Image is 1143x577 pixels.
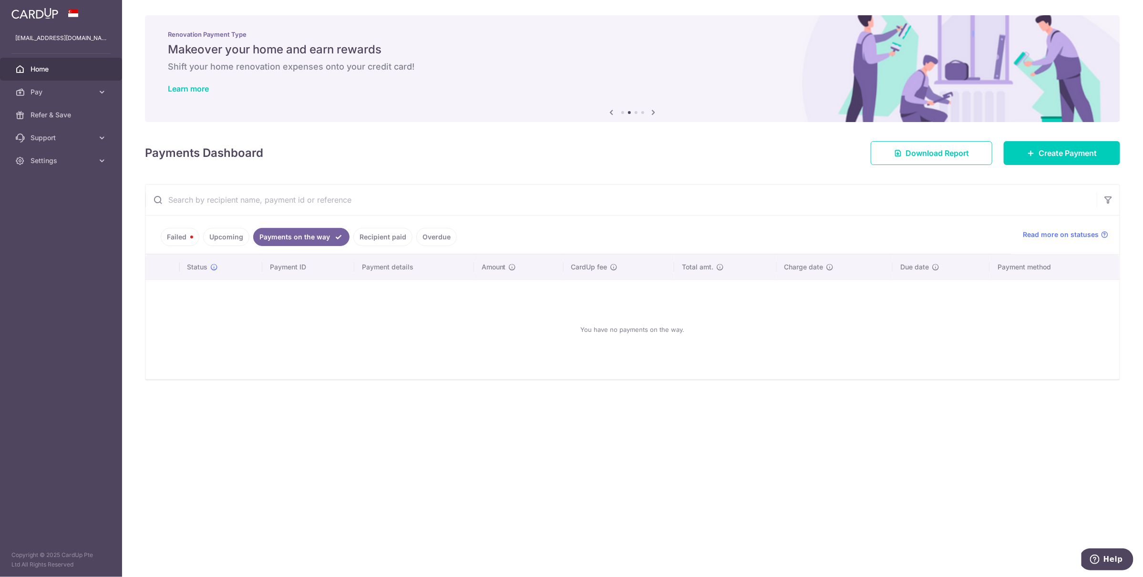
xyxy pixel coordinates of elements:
iframe: Opens a widget where you can find more information [1081,548,1133,572]
span: Pay [31,87,93,97]
a: Payments on the way [253,228,350,246]
span: Settings [31,156,93,165]
th: Payment ID [262,255,354,279]
span: Due date [900,262,929,272]
a: Create Payment [1004,141,1120,165]
a: Failed [161,228,199,246]
span: CardUp fee [571,262,608,272]
span: Refer & Save [31,110,93,120]
h6: Shift your home renovation expenses onto your credit card! [168,61,1097,72]
th: Payment details [354,255,474,279]
input: Search by recipient name, payment id or reference [145,185,1097,215]
span: Status [187,262,208,272]
a: Recipient paid [353,228,412,246]
img: CardUp [11,8,58,19]
p: [EMAIL_ADDRESS][DOMAIN_NAME] [15,33,107,43]
p: Renovation Payment Type [168,31,1097,38]
a: Learn more [168,84,209,93]
a: Upcoming [203,228,249,246]
div: You have no payments on the way. [157,288,1108,371]
span: Total amt. [682,262,713,272]
span: Create Payment [1039,147,1097,159]
h4: Payments Dashboard [145,144,263,162]
h5: Makeover your home and earn rewards [168,42,1097,57]
a: Overdue [416,228,457,246]
span: Download Report [906,147,969,159]
span: Support [31,133,93,143]
span: Amount [482,262,506,272]
a: Read more on statuses [1023,230,1108,239]
span: Read more on statuses [1023,230,1099,239]
img: Renovation banner [145,15,1120,122]
th: Payment method [990,255,1120,279]
span: Home [31,64,93,74]
span: Charge date [784,262,824,272]
a: Download Report [871,141,992,165]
